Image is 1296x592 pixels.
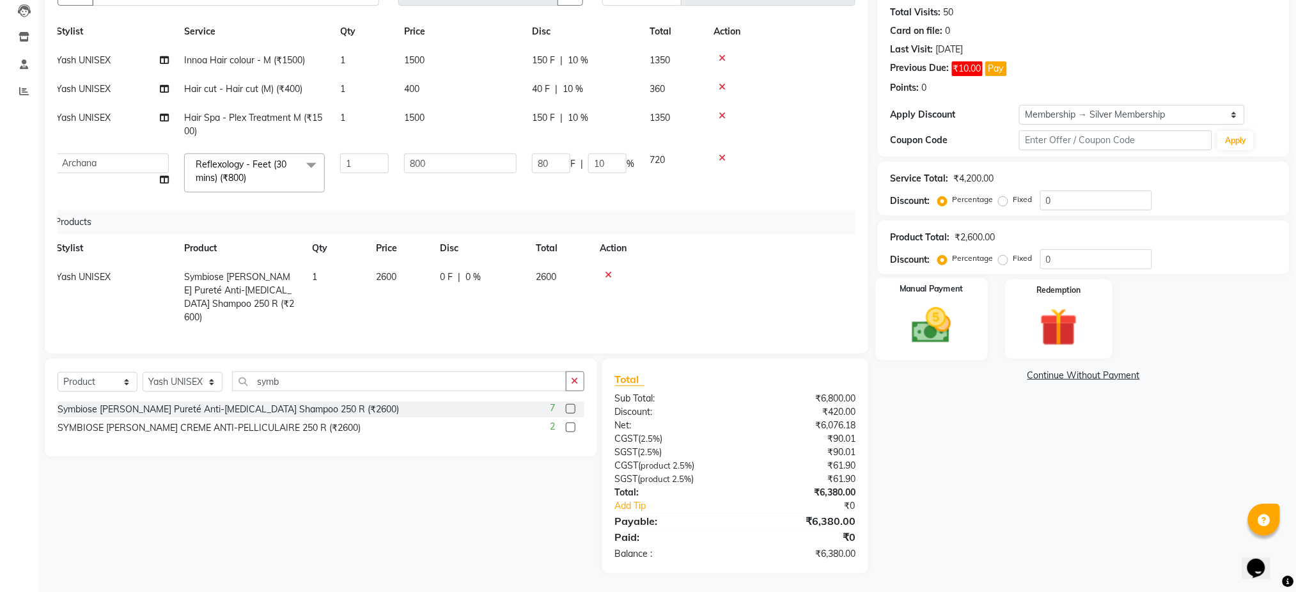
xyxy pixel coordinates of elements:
[891,253,930,267] div: Discount:
[532,54,555,67] span: 150 F
[550,420,556,433] span: 2
[605,529,735,545] div: Paid:
[615,433,639,444] span: CGST
[184,83,302,95] span: Hair cut - Hair cut (M) (₹400)
[605,432,735,446] div: ( )
[332,17,396,46] th: Qty
[524,17,642,46] th: Disc
[49,17,176,46] th: Stylist
[532,82,550,96] span: 40 F
[605,446,735,459] div: ( )
[592,234,847,263] th: Action
[404,54,425,66] span: 1500
[532,111,555,125] span: 150 F
[953,253,994,264] label: Percentage
[304,234,368,263] th: Qty
[891,6,941,19] div: Total Visits:
[615,373,644,386] span: Total
[615,446,638,458] span: SGST
[528,234,592,263] th: Total
[605,486,735,499] div: Total:
[340,54,345,66] span: 1
[952,61,983,76] span: ₹10.00
[1019,130,1212,150] input: Enter Offer / Coupon Code
[642,17,706,46] th: Total
[735,419,865,432] div: ₹6,076.18
[184,271,294,323] span: Symbiose [PERSON_NAME] Pureté Anti-[MEDICAL_DATA] Shampoo 250 R (₹2600)
[184,54,305,66] span: Innoa Hair colour - M (₹1500)
[568,111,588,125] span: 10 %
[735,472,865,486] div: ₹61.90
[627,157,634,171] span: %
[605,419,735,432] div: Net:
[196,159,286,183] span: Reflexology - Feet (30 mins) (₹800)
[650,54,670,66] span: 1350
[1013,253,1033,264] label: Fixed
[232,371,566,391] input: Search or Scan
[641,433,660,444] span: 2.5%
[650,154,665,166] span: 720
[605,459,735,472] div: ( )
[176,234,304,263] th: Product
[891,108,1019,121] div: Apply Discount
[605,472,735,486] div: ( )
[673,460,692,471] span: 2.5%
[891,172,949,185] div: Service Total:
[605,392,735,405] div: Sub Total:
[312,271,317,283] span: 1
[891,24,943,38] div: Card on file:
[891,43,933,56] div: Last Visit:
[404,112,425,123] span: 1500
[340,83,345,95] span: 1
[954,172,994,185] div: ₹4,200.00
[432,234,528,263] th: Disc
[900,303,964,348] img: _cash.svg
[560,111,563,125] span: |
[641,447,660,457] span: 2.5%
[735,486,865,499] div: ₹6,380.00
[706,17,847,46] th: Action
[184,112,322,137] span: Hair Spa - Plex Treatment M (₹1500)
[555,82,558,96] span: |
[650,112,670,123] span: 1350
[49,234,176,263] th: Stylist
[605,405,735,419] div: Discount:
[404,83,419,95] span: 400
[1028,304,1089,351] img: _gift.svg
[1217,131,1254,150] button: Apply
[58,421,361,435] div: SYMBIOSE [PERSON_NAME] CREME ANTI-PELLICULAIRE 250 R (₹2600)
[946,24,951,38] div: 0
[757,499,865,513] div: ₹0
[615,460,639,471] span: CGST
[560,54,563,67] span: |
[891,134,1019,147] div: Coupon Code
[368,234,432,263] th: Price
[58,403,399,416] div: Symbiose [PERSON_NAME] Pureté Anti-[MEDICAL_DATA] Shampoo 250 R (₹2600)
[1242,541,1283,579] iframe: chat widget
[246,172,252,183] a: x
[650,83,665,95] span: 360
[735,513,865,529] div: ₹6,380.00
[605,513,735,529] div: Payable:
[953,194,994,205] label: Percentage
[605,547,735,561] div: Balance :
[176,17,332,46] th: Service
[735,529,865,545] div: ₹0
[615,473,638,485] span: SGST
[944,6,954,19] div: 50
[735,446,865,459] div: ₹90.01
[581,157,583,171] span: |
[56,112,111,123] span: Yash UNISEX
[50,210,856,234] div: Products
[735,432,865,446] div: ₹90.01
[56,54,111,66] span: Yash UNISEX
[1036,284,1081,296] label: Redemption
[568,54,588,67] span: 10 %
[891,194,930,208] div: Discount:
[340,112,345,123] span: 1
[922,81,927,95] div: 0
[985,61,1007,76] button: Pay
[735,405,865,419] div: ₹420.00
[376,271,396,283] span: 2600
[641,460,671,471] span: product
